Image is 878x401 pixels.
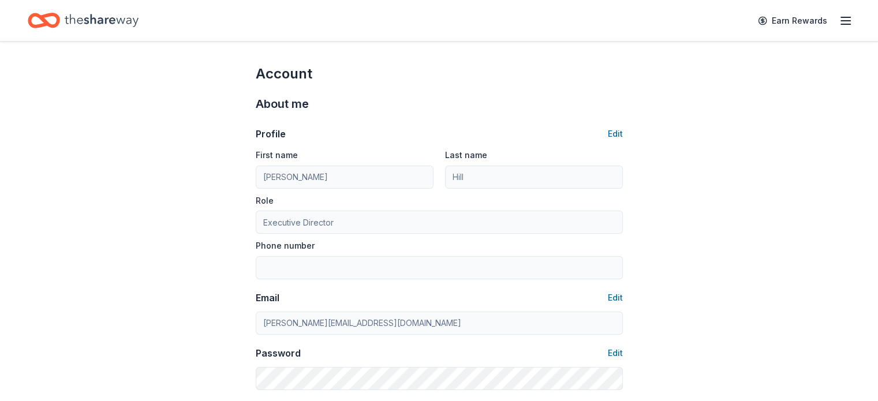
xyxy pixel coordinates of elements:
a: Home [28,7,139,34]
div: Password [256,346,301,360]
label: Phone number [256,240,315,252]
label: Last name [445,149,487,161]
a: Earn Rewards [751,10,834,31]
button: Edit [608,346,623,360]
div: Email [256,291,279,305]
label: Role [256,195,274,207]
div: About me [256,95,623,113]
div: Profile [256,127,286,141]
button: Edit [608,127,623,141]
div: Account [256,65,623,83]
button: Edit [608,291,623,305]
label: First name [256,149,298,161]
